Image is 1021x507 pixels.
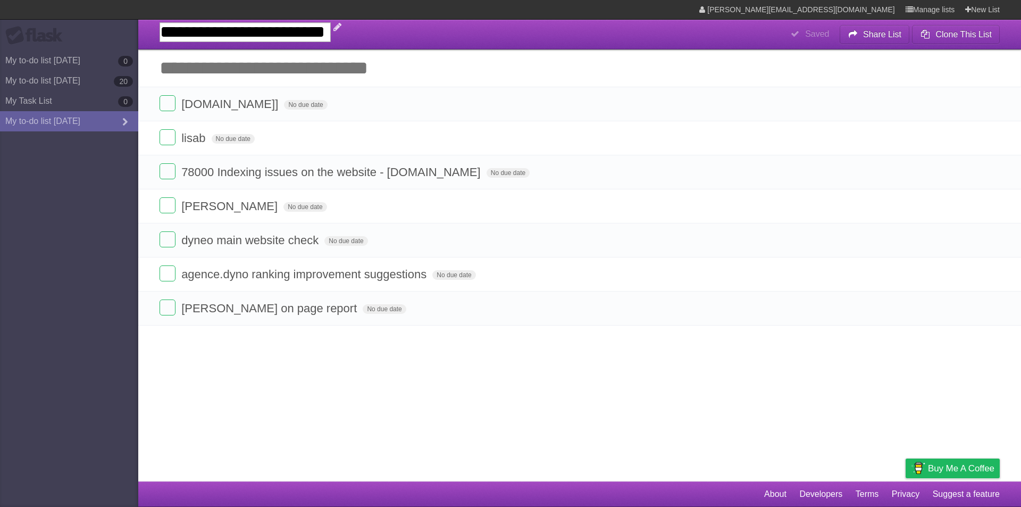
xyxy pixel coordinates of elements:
[114,76,133,87] b: 20
[118,56,133,67] b: 0
[118,96,133,107] b: 0
[160,265,175,281] label: Done
[892,484,919,504] a: Privacy
[912,25,1000,44] button: Clone This List
[181,200,280,213] span: [PERSON_NAME]
[181,234,321,247] span: dyneo main website check
[863,30,901,39] b: Share List
[911,459,925,477] img: Buy me a coffee
[181,165,483,179] span: 78000 Indexing issues on the website - [DOMAIN_NAME]
[160,231,175,247] label: Done
[840,25,910,44] button: Share List
[935,30,992,39] b: Clone This List
[432,270,475,280] span: No due date
[181,268,429,281] span: agence.dyno ranking improvement suggestions
[799,484,842,504] a: Developers
[933,484,1000,504] a: Suggest a feature
[324,236,367,246] span: No due date
[487,168,530,178] span: No due date
[160,95,175,111] label: Done
[160,197,175,213] label: Done
[856,484,879,504] a: Terms
[5,26,69,45] div: Flask
[181,302,359,315] span: [PERSON_NAME] on page report
[363,304,406,314] span: No due date
[212,134,255,144] span: No due date
[805,29,829,38] b: Saved
[181,131,208,145] span: lisab
[160,300,175,315] label: Done
[160,129,175,145] label: Done
[160,163,175,179] label: Done
[928,459,994,478] span: Buy me a coffee
[283,202,327,212] span: No due date
[764,484,786,504] a: About
[181,97,281,111] span: [DOMAIN_NAME]]
[284,100,327,110] span: No due date
[906,459,1000,478] a: Buy me a coffee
